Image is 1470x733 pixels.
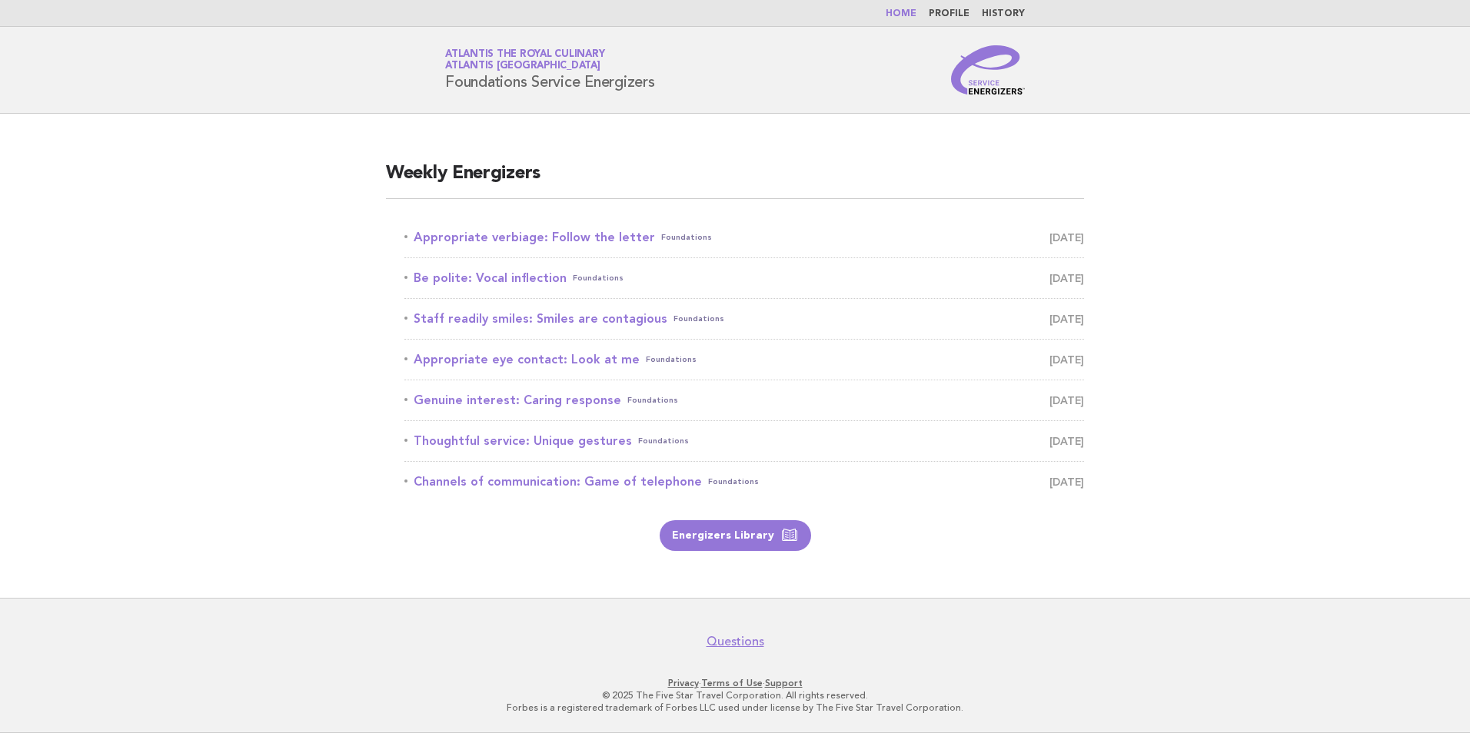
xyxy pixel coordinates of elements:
[264,701,1206,714] p: Forbes is a registered trademark of Forbes LLC used under license by The Five Star Travel Corpora...
[404,471,1084,493] a: Channels of communication: Game of telephoneFoundations [DATE]
[445,49,604,71] a: Atlantis the Royal CulinaryAtlantis [GEOGRAPHIC_DATA]
[951,45,1025,95] img: Service Energizers
[627,390,678,411] span: Foundations
[573,267,624,289] span: Foundations
[982,9,1025,18] a: History
[445,61,600,71] span: Atlantis [GEOGRAPHIC_DATA]
[445,50,655,90] h1: Foundations Service Energizers
[646,349,697,370] span: Foundations
[1049,430,1084,452] span: [DATE]
[264,677,1206,689] p: · ·
[404,308,1084,330] a: Staff readily smiles: Smiles are contagiousFoundations [DATE]
[404,349,1084,370] a: Appropriate eye contact: Look at meFoundations [DATE]
[668,678,699,688] a: Privacy
[404,267,1084,289] a: Be polite: Vocal inflectionFoundations [DATE]
[638,430,689,452] span: Foundations
[404,390,1084,411] a: Genuine interest: Caring responseFoundations [DATE]
[1049,267,1084,289] span: [DATE]
[1049,308,1084,330] span: [DATE]
[1049,471,1084,493] span: [DATE]
[707,634,764,649] a: Questions
[1049,227,1084,248] span: [DATE]
[1049,390,1084,411] span: [DATE]
[264,689,1206,701] p: © 2025 The Five Star Travel Corporation. All rights reserved.
[886,9,916,18] a: Home
[661,227,712,248] span: Foundations
[660,520,811,551] a: Energizers Library
[765,678,803,688] a: Support
[1049,349,1084,370] span: [DATE]
[386,161,1084,199] h2: Weekly Energizers
[929,9,969,18] a: Profile
[673,308,724,330] span: Foundations
[708,471,759,493] span: Foundations
[404,430,1084,452] a: Thoughtful service: Unique gesturesFoundations [DATE]
[701,678,763,688] a: Terms of Use
[404,227,1084,248] a: Appropriate verbiage: Follow the letterFoundations [DATE]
